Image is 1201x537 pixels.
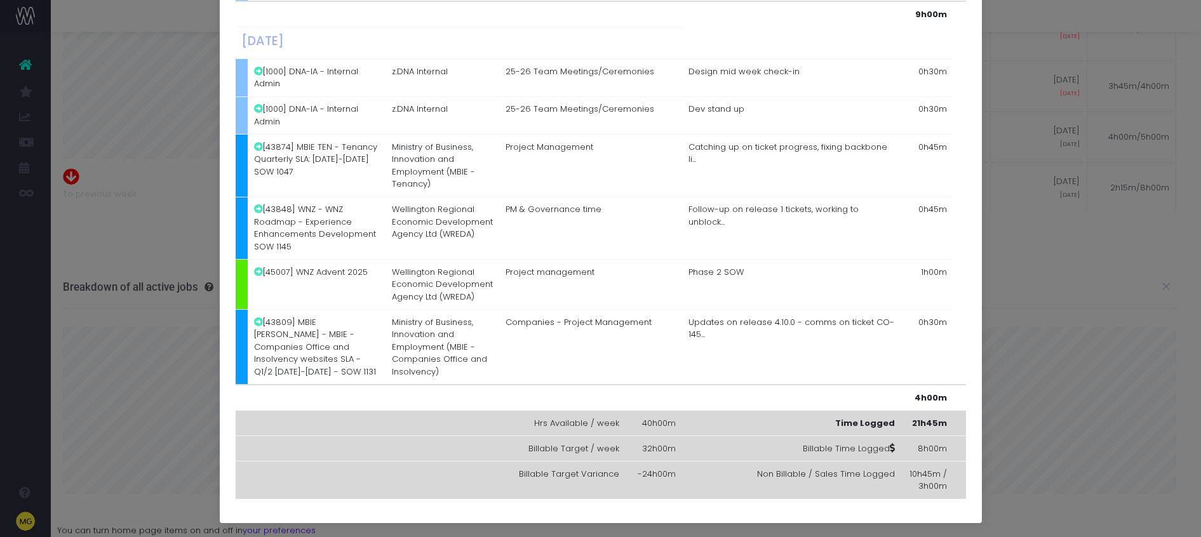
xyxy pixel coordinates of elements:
td: [1000] DNA-IA - Internal Admin [248,96,386,135]
td: [43848] WNZ - WNZ Roadmap - Experience Enhancements Development SOW 1145 [248,197,386,260]
td: Dev stand up [682,96,901,135]
td: Non Billable / Sales Time Logged [682,461,901,499]
td: Ministry of Business, Innovation and Employment (MBIE - Tenancy) [386,135,500,197]
span: Project management [506,266,594,279]
td: [43809] MBIE [PERSON_NAME] - MBIE - Companies Office and Insolvency websites SLA - Q1/2 [DATE]-[D... [248,310,386,385]
td: 32h00m [626,436,682,461]
span: 25-26 Team Meetings/Ceremonies [506,65,654,78]
span: 25-26 Team Meetings/Ceremonies [506,103,654,116]
td: [1000] DNA-IA - Internal Admin [248,59,386,97]
td: [43874] MBIE TEN - Tenancy Quarterly SLA: [DATE]-[DATE] SOW 1047 [248,135,386,197]
td: 8h00m [901,436,953,461]
td: [45007] WNZ Advent 2025 [248,260,386,310]
td: Hrs Available / week [500,411,626,436]
td: Billable Target Variance [500,461,626,499]
span: Updates on release 4.10.0 - comms on ticket CO-145... [688,316,896,341]
td: z.DNA Internal [386,59,500,97]
span: Catching up on ticket progress, fixing backbone li... [688,141,896,166]
span: Follow-up on release 1 tickets, working to unblock... [688,203,896,228]
td: 0h30m [901,310,953,385]
strong: 9h00m [915,8,947,20]
td: 10h45m / 3h00m [901,461,953,499]
span: PM & Governance time [506,203,601,216]
td: 0h45m [901,197,953,260]
td: 0h30m [901,59,953,97]
td: Phase 2 SOW [682,260,901,310]
strong: Time Logged [835,417,895,429]
td: 1h00m [901,260,953,310]
td: Ministry of Business, Innovation and Employment (MBIE - Companies Office and Insolvency) [386,310,500,385]
span: Project Management [506,141,593,154]
td: 0h45m [901,135,953,197]
td: Billable Target / week [500,436,626,461]
td: Design mid week check-in [682,59,901,97]
td: Wellington Regional Economic Development Agency Ltd (WREDA) [386,260,500,310]
td: -24h00m [626,461,682,499]
td: 40h00m [626,411,682,436]
span: Companies - Project Management [506,316,652,329]
strong: 21h45m [912,417,947,429]
td: z.DNA Internal [386,96,500,135]
h4: [DATE] [241,34,676,48]
td: 0h30m [901,96,953,135]
strong: 4h00m [915,392,947,404]
td: Wellington Regional Economic Development Agency Ltd (WREDA) [386,197,500,260]
td: Billable Time Logged [682,436,901,461]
